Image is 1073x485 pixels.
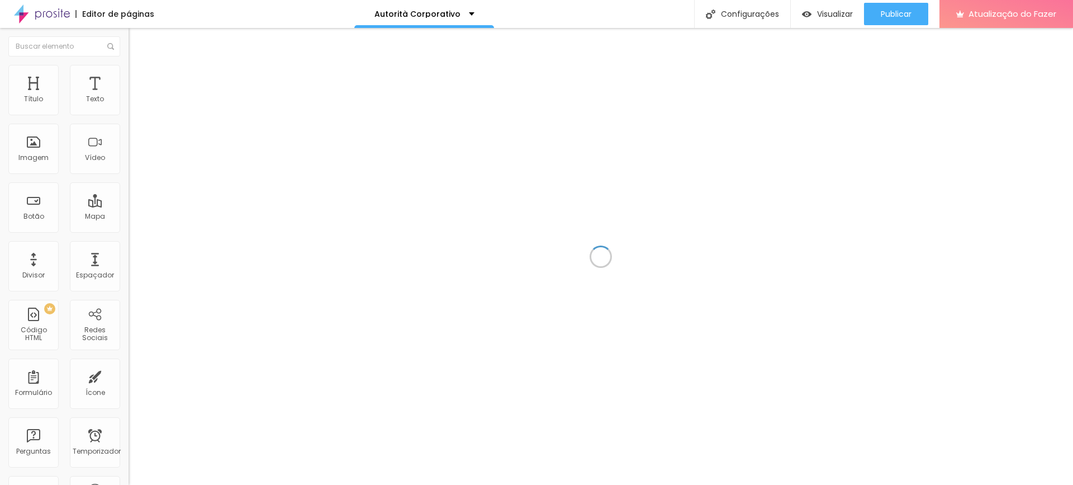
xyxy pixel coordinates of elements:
img: Ícone [706,10,715,19]
input: Buscar elemento [8,36,120,56]
font: Visualizar [817,8,853,20]
font: Editor de páginas [82,8,154,20]
font: Publicar [881,8,911,20]
font: Código HTML [21,325,47,342]
font: Redes Sociais [82,325,108,342]
font: Botão [23,211,44,221]
font: Vídeo [85,153,105,162]
font: Perguntas [16,446,51,456]
font: Formulário [15,388,52,397]
font: Título [24,94,43,103]
font: Imagem [18,153,49,162]
font: Atualização do Fazer [968,8,1056,20]
font: Divisor [22,270,45,280]
font: Mapa [85,211,105,221]
font: Configurações [721,8,779,20]
font: Espaçador [76,270,114,280]
font: Texto [86,94,104,103]
button: Visualizar [791,3,864,25]
font: Temporizador [73,446,121,456]
button: Publicar [864,3,928,25]
p: Autorità Corporativo [374,10,460,18]
img: view-1.svg [802,10,811,19]
font: Ícone [86,388,105,397]
img: Ícone [107,43,114,50]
